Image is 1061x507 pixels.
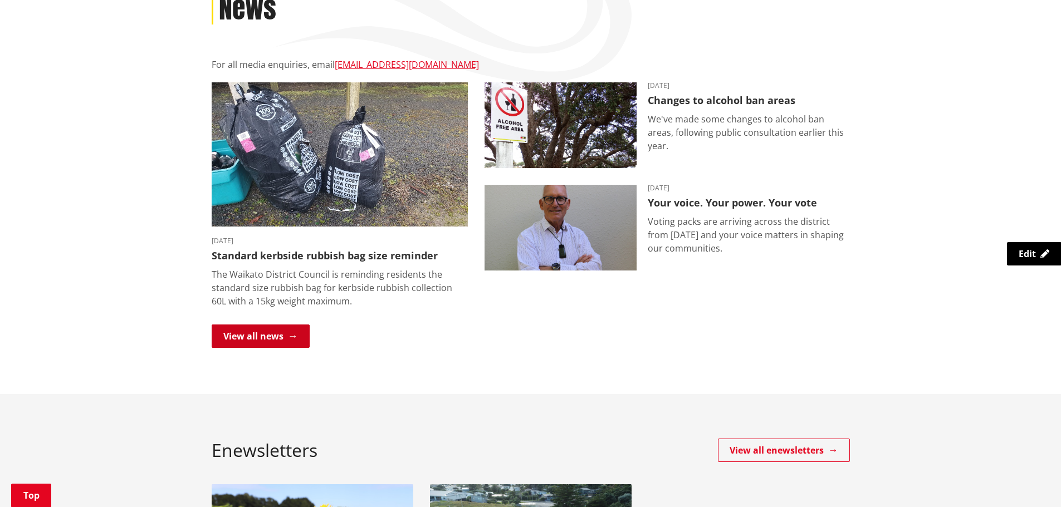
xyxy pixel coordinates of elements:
[11,484,51,507] a: Top
[212,82,468,227] img: 20250825_074435
[648,95,850,107] h3: Changes to alcohol ban areas
[718,439,850,462] a: View all enewsletters
[485,82,850,168] a: [DATE] Changes to alcohol ban areas We've made some changes to alcohol ban areas, following publi...
[648,185,850,191] time: [DATE]
[212,238,468,244] time: [DATE]
[212,440,317,461] h2: Enewsletters
[212,250,468,262] h3: Standard kerbside rubbish bag size reminder
[485,185,850,270] a: [DATE] Your voice. Your power. Your vote Voting packs are arriving across the district from [DATE...
[335,58,479,71] a: [EMAIL_ADDRESS][DOMAIN_NAME]
[212,324,310,348] a: View all news
[1010,460,1050,500] iframe: Messenger Launcher
[648,82,850,89] time: [DATE]
[648,197,850,209] h3: Your voice. Your power. Your vote
[648,215,850,255] p: Voting packs are arriving across the district from [DATE] and your voice matters in shaping our c...
[648,112,850,152] p: We've made some changes to alcohol ban areas, following public consultation earlier this year.
[212,268,468,308] p: The Waikato District Council is reminding residents the standard size rubbish bag for kerbside ru...
[485,82,637,168] img: Alcohol Control Bylaw adopted - August 2025 (2)
[212,82,468,307] a: [DATE] Standard kerbside rubbish bag size reminder The Waikato District Council is reminding resi...
[1007,242,1061,265] a: Edit
[485,185,637,270] img: Craig Hobbs
[212,58,850,71] p: For all media enquiries, email
[1019,248,1036,260] span: Edit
